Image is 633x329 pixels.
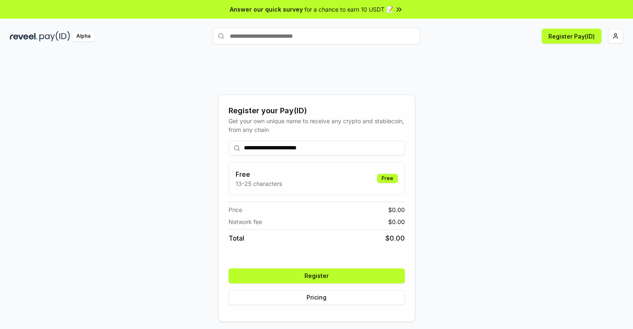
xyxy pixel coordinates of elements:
[72,31,95,41] div: Alpha
[229,205,242,214] span: Price
[229,268,405,283] button: Register
[229,117,405,134] div: Get your own unique name to receive any crypto and stablecoin, from any chain
[10,31,38,41] img: reveel_dark
[377,174,398,183] div: Free
[230,5,303,14] span: Answer our quick survey
[229,217,262,226] span: Network fee
[388,217,405,226] span: $ 0.00
[236,179,282,188] p: 13-25 characters
[229,105,405,117] div: Register your Pay(ID)
[385,233,405,243] span: $ 0.00
[304,5,393,14] span: for a chance to earn 10 USDT 📝
[229,290,405,305] button: Pricing
[388,205,405,214] span: $ 0.00
[229,233,244,243] span: Total
[236,169,282,179] h3: Free
[542,29,601,44] button: Register Pay(ID)
[39,31,70,41] img: pay_id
